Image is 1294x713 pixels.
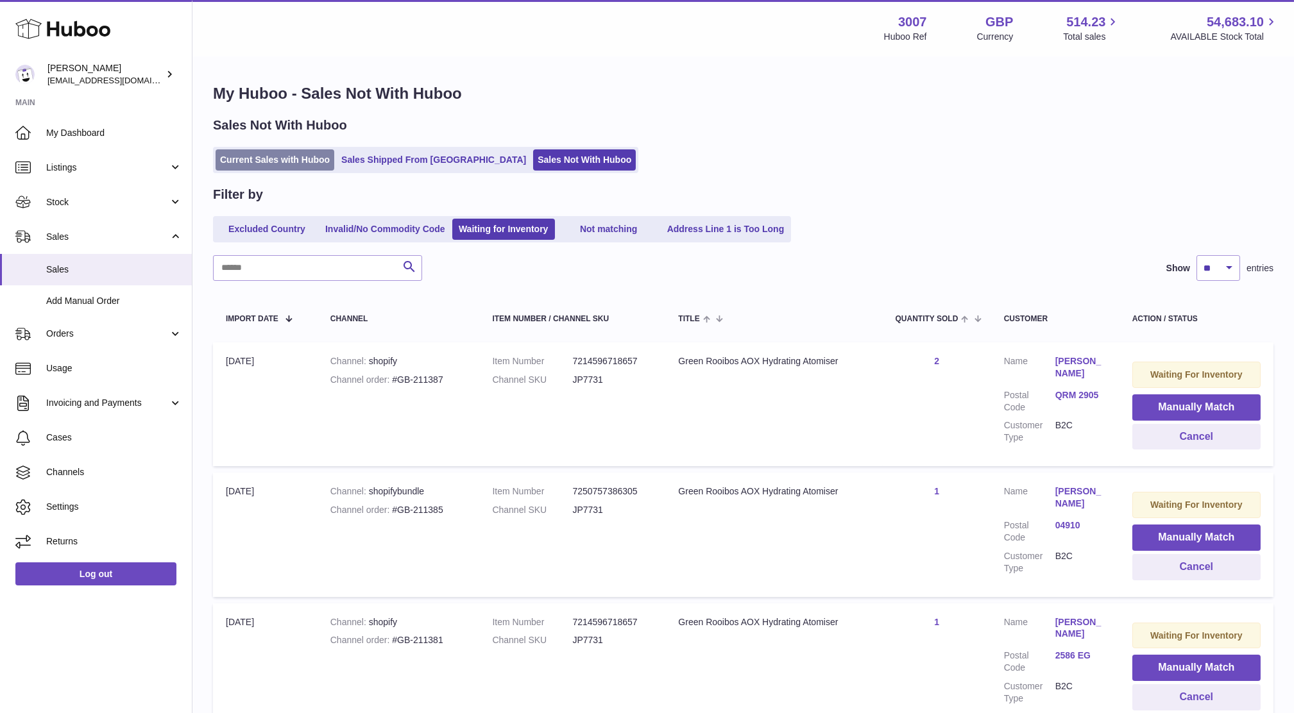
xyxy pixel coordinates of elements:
[330,616,467,628] div: shopify
[1004,389,1055,414] dt: Postal Code
[1063,31,1120,43] span: Total sales
[492,634,572,646] dt: Channel SKU
[1247,262,1273,274] span: entries
[934,356,939,366] a: 2
[330,315,467,323] div: Channel
[216,149,334,171] a: Current Sales with Huboo
[1004,519,1055,544] dt: Postal Code
[46,362,182,374] span: Usage
[678,315,699,323] span: Title
[1150,369,1242,380] strong: Waiting For Inventory
[572,634,652,646] dd: JP7731
[46,127,182,139] span: My Dashboard
[46,231,169,243] span: Sales
[226,315,278,323] span: Import date
[1055,355,1107,380] a: [PERSON_NAME]
[452,219,555,240] a: Waiting for Inventory
[1132,554,1261,580] button: Cancel
[1055,519,1107,532] a: 04910
[213,342,318,466] td: [DATE]
[330,486,369,496] strong: Channel
[1055,389,1107,401] a: QRM 2905
[1066,13,1105,31] span: 514.23
[216,219,318,240] a: Excluded Country
[1132,524,1261,551] button: Manually Match
[572,355,652,367] dd: 7214596718657
[492,315,652,323] div: Item Number / Channel SKU
[46,501,182,513] span: Settings
[330,356,369,366] strong: Channel
[492,485,572,498] dt: Item Number
[330,505,393,515] strong: Channel order
[678,355,869,367] div: Green Rooibos AOX Hydrating Atomiser
[46,328,169,340] span: Orders
[1004,550,1055,575] dt: Customer Type
[1004,419,1055,444] dt: Customer Type
[1004,616,1055,644] dt: Name
[977,31,1014,43] div: Currency
[492,616,572,628] dt: Item Number
[533,149,636,171] a: Sales Not With Huboo
[663,219,789,240] a: Address Line 1 is Too Long
[572,504,652,516] dd: JP7731
[492,374,572,386] dt: Channel SKU
[572,616,652,628] dd: 7214596718657
[1166,262,1190,274] label: Show
[47,62,163,87] div: [PERSON_NAME]
[985,13,1013,31] strong: GBP
[330,635,393,645] strong: Channel order
[558,219,660,240] a: Not matching
[884,31,927,43] div: Huboo Ref
[1055,650,1107,662] a: 2586 EG
[1004,650,1055,674] dt: Postal Code
[934,486,939,496] a: 1
[1004,485,1055,513] dt: Name
[1055,616,1107,641] a: [PERSON_NAME]
[678,616,869,628] div: Green Rooibos AOX Hydrating Atomiser
[1004,355,1055,383] dt: Name
[1055,680,1107,705] dd: B2C
[330,485,467,498] div: shopifybundle
[1055,485,1107,510] a: [PERSON_NAME]
[15,562,176,585] a: Log out
[46,196,169,208] span: Stock
[1170,13,1279,43] a: 54,683.10 AVAILABLE Stock Total
[572,485,652,498] dd: 7250757386305
[213,186,263,203] h2: Filter by
[46,432,182,444] span: Cases
[896,315,958,323] span: Quantity Sold
[1063,13,1120,43] a: 514.23 Total sales
[1207,13,1264,31] span: 54,683.10
[46,397,169,409] span: Invoicing and Payments
[1004,680,1055,705] dt: Customer Type
[46,264,182,276] span: Sales
[330,617,369,627] strong: Channel
[492,355,572,367] dt: Item Number
[934,617,939,627] a: 1
[1004,315,1107,323] div: Customer
[337,149,531,171] a: Sales Shipped From [GEOGRAPHIC_DATA]
[1132,424,1261,450] button: Cancel
[1055,550,1107,575] dd: B2C
[213,83,1273,104] h1: My Huboo - Sales Not With Huboo
[321,219,450,240] a: Invalid/No Commodity Code
[330,504,467,516] div: #GB-211385
[46,162,169,174] span: Listings
[15,65,35,84] img: bevmay@maysama.com
[1132,684,1261,710] button: Cancel
[1132,655,1261,681] button: Manually Match
[46,466,182,478] span: Channels
[330,634,467,646] div: #GB-211381
[47,75,189,85] span: [EMAIL_ADDRESS][DOMAIN_NAME]
[213,117,347,134] h2: Sales Not With Huboo
[330,355,467,367] div: shopify
[1132,315,1261,323] div: Action / Status
[330,374,467,386] div: #GB-211387
[572,374,652,386] dd: JP7731
[678,485,869,498] div: Green Rooibos AOX Hydrating Atomiser
[213,473,318,596] td: [DATE]
[898,13,927,31] strong: 3007
[492,504,572,516] dt: Channel SKU
[1170,31,1279,43] span: AVAILABLE Stock Total
[1150,630,1242,641] strong: Waiting For Inventory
